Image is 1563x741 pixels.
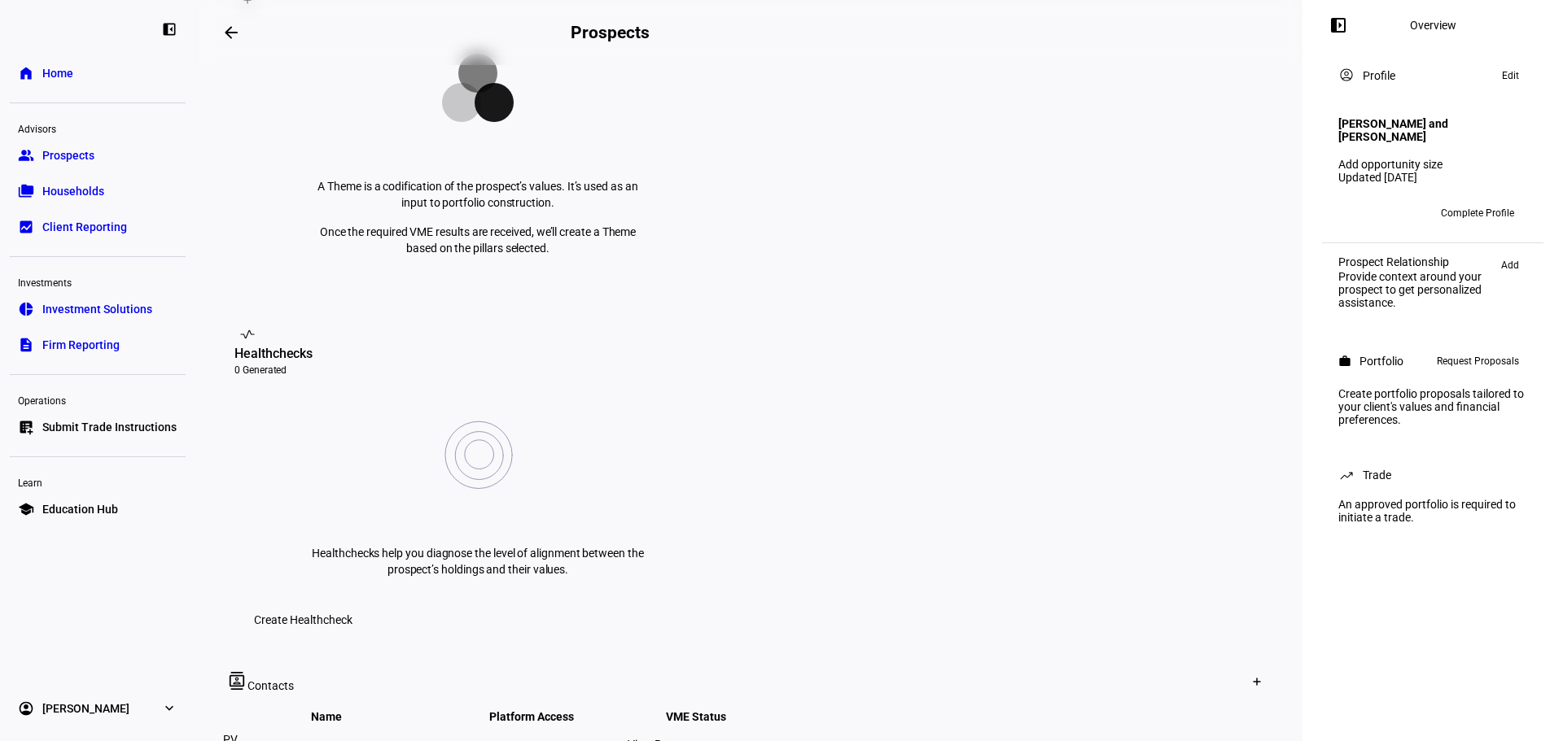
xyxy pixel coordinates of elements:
[42,219,127,235] span: Client Reporting
[10,470,186,493] div: Learn
[1363,69,1395,82] div: Profile
[18,419,34,435] eth-mat-symbol: list_alt_add
[1494,66,1527,85] button: Edit
[307,224,649,256] p: Once the required VME results are received, we’ll create a Theme based on the pillars selected.
[1338,66,1527,85] eth-panel-overview-card-header: Profile
[1338,467,1355,483] mat-icon: trending_up
[18,219,34,235] eth-mat-symbol: bid_landscape
[18,147,34,163] eth-mat-symbol: group
[10,116,186,139] div: Advisors
[221,23,241,42] mat-icon: arrow_backwards
[247,679,294,692] span: Contacts
[234,344,721,364] div: Healthchecks
[1345,207,1358,219] span: CC
[1429,351,1527,371] button: Request Proposals
[10,175,186,207] a: folder_copyHouseholds
[10,270,186,293] div: Investments
[161,21,177,37] eth-mat-symbol: left_panel_close
[1338,255,1493,268] div: Prospect Relationship
[1410,19,1456,32] div: Overview
[1329,491,1537,530] div: An approved portfolio is required to initiate a trade.
[18,183,34,199] eth-mat-symbol: folder_copy
[228,672,247,690] mat-icon: contacts
[571,23,649,42] h2: Prospects
[1441,200,1514,226] span: Complete Profile
[1493,255,1527,275] button: Add
[10,329,186,361] a: descriptionFirm Reporting
[42,147,94,163] span: Prospects
[42,337,120,353] span: Firm Reporting
[1338,355,1351,368] mat-icon: work
[1502,66,1519,85] span: Edit
[10,139,186,172] a: groupProspects
[1363,469,1391,482] div: Trade
[10,57,186,89] a: homeHome
[10,211,186,243] a: bid_landscapeClient Reporting
[1437,351,1519,371] span: Request Proposals
[254,604,352,636] span: Create Healthcheck
[1428,200,1527,226] button: Complete Profile
[489,710,598,723] span: Platform Access
[42,419,177,435] span: Submit Trade Instructions
[666,710,751,723] span: VME Status
[239,326,256,342] mat-icon: vital_signs
[18,65,34,81] eth-mat-symbol: home
[18,337,34,353] eth-mat-symbol: description
[234,604,372,636] button: Create Healthcheck
[307,545,649,578] p: Healthchecks help you diagnose the level of alignment between the prospect’s holdings and their v...
[18,301,34,317] eth-mat-symbol: pie_chart
[18,501,34,517] eth-mat-symbol: school
[42,501,118,517] span: Education Hub
[1338,270,1493,309] div: Provide context around your prospect to get personalized assistance.
[1329,381,1537,433] div: Create portfolio proposals tailored to your client's values and financial preferences.
[1359,355,1403,368] div: Portfolio
[1338,465,1527,485] eth-panel-overview-card-header: Trade
[42,301,152,317] span: Investment Solutions
[18,700,34,717] eth-mat-symbol: account_circle
[1501,255,1519,275] span: Add
[1329,15,1348,35] mat-icon: left_panel_open
[42,183,104,199] span: Households
[234,364,721,377] div: 0 Generated
[10,293,186,325] a: pie_chartInvestment Solutions
[42,65,73,81] span: Home
[307,178,649,211] p: A Theme is a codification of the prospect’s values. It’s used as an input to portfolio construction.
[1338,67,1355,83] mat-icon: account_circle
[1338,171,1527,184] div: Updated [DATE]
[1338,351,1527,371] eth-panel-overview-card-header: Portfolio
[161,700,177,717] eth-mat-symbol: expand_more
[10,388,186,411] div: Operations
[311,710,366,723] span: Name
[1338,158,1443,171] a: Add opportunity size
[1338,117,1527,143] h4: [PERSON_NAME] and [PERSON_NAME]
[42,700,129,717] span: [PERSON_NAME]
